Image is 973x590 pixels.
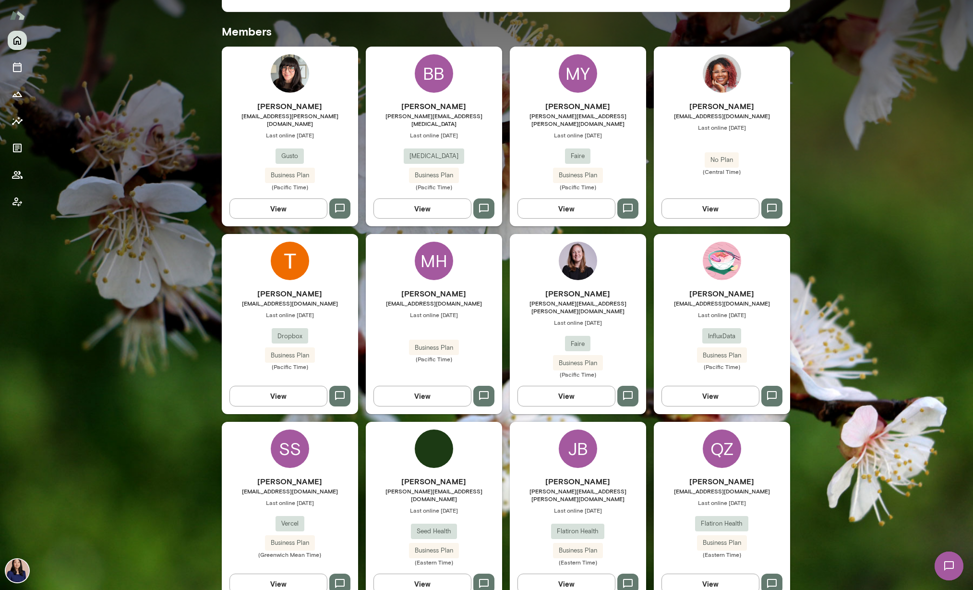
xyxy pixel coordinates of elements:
[559,430,597,468] div: JB
[661,386,759,406] button: View
[366,487,502,503] span: [PERSON_NAME][EMAIL_ADDRESS][DOMAIN_NAME]
[366,100,502,112] h6: [PERSON_NAME]
[510,183,646,191] span: (Pacific Time)
[510,558,646,566] span: (Eastern Time)
[265,538,315,548] span: Business Plan
[271,242,309,280] img: Theresa Ma
[276,151,304,161] span: Gusto
[222,100,358,112] h6: [PERSON_NAME]
[654,100,790,112] h6: [PERSON_NAME]
[265,171,315,180] span: Business Plan
[553,546,603,555] span: Business Plan
[276,519,304,529] span: Vercel
[703,54,741,93] img: Brittany Canty
[373,198,471,219] button: View
[559,54,597,93] div: MY
[222,499,358,506] span: Last online [DATE]
[654,487,790,495] span: [EMAIL_ADDRESS][DOMAIN_NAME]
[510,370,646,378] span: (Pacific Time)
[8,111,27,131] button: Insights
[654,311,790,319] span: Last online [DATE]
[366,476,502,487] h6: [PERSON_NAME]
[510,476,646,487] h6: [PERSON_NAME]
[8,31,27,50] button: Home
[654,123,790,131] span: Last online [DATE]
[366,355,502,363] span: (Pacific Time)
[222,288,358,299] h6: [PERSON_NAME]
[654,551,790,558] span: (Eastern Time)
[654,363,790,370] span: (Pacific Time)
[697,351,747,360] span: Business Plan
[559,242,597,280] img: Sara Beatty
[654,112,790,120] span: [EMAIL_ADDRESS][DOMAIN_NAME]
[409,546,459,555] span: Business Plan
[565,339,590,349] span: Faire
[654,499,790,506] span: Last online [DATE]
[703,430,741,468] div: QZ
[366,288,502,299] h6: [PERSON_NAME]
[222,551,358,558] span: (Greenwich Mean Time)
[222,24,790,39] h5: Members
[654,299,790,307] span: [EMAIL_ADDRESS][DOMAIN_NAME]
[222,363,358,370] span: (Pacific Time)
[510,288,646,299] h6: [PERSON_NAME]
[222,112,358,127] span: [EMAIL_ADDRESS][PERSON_NAME][DOMAIN_NAME]
[654,288,790,299] h6: [PERSON_NAME]
[366,183,502,191] span: (Pacific Time)
[366,112,502,127] span: [PERSON_NAME][EMAIL_ADDRESS][MEDICAL_DATA]
[510,319,646,326] span: Last online [DATE]
[517,386,615,406] button: View
[510,487,646,503] span: [PERSON_NAME][EMAIL_ADDRESS][PERSON_NAME][DOMAIN_NAME]
[415,430,453,468] img: Monica Chin
[222,476,358,487] h6: [PERSON_NAME]
[366,558,502,566] span: (Eastern Time)
[271,54,309,93] img: Jadyn Aguilar
[366,299,502,307] span: [EMAIL_ADDRESS][DOMAIN_NAME]
[272,332,308,341] span: Dropbox
[404,151,464,161] span: [MEDICAL_DATA]
[705,155,739,165] span: No Plan
[409,343,459,353] span: Business Plan
[271,430,309,468] div: SS
[229,386,327,406] button: View
[510,100,646,112] h6: [PERSON_NAME]
[10,6,25,25] img: Mento
[654,476,790,487] h6: [PERSON_NAME]
[8,192,27,211] button: Client app
[222,183,358,191] span: (Pacific Time)
[661,198,759,219] button: View
[8,58,27,77] button: Sessions
[411,527,457,536] span: Seed Health
[553,171,603,180] span: Business Plan
[415,54,453,93] div: BB
[510,112,646,127] span: [PERSON_NAME][EMAIL_ADDRESS][PERSON_NAME][DOMAIN_NAME]
[8,165,27,184] button: Members
[366,131,502,139] span: Last online [DATE]
[697,538,747,548] span: Business Plan
[415,242,453,280] div: MH
[8,138,27,158] button: Documents
[553,358,603,368] span: Business Plan
[222,299,358,307] span: [EMAIL_ADDRESS][DOMAIN_NAME]
[222,487,358,495] span: [EMAIL_ADDRESS][DOMAIN_NAME]
[551,527,604,536] span: Flatiron Health
[373,386,471,406] button: View
[366,506,502,514] span: Last online [DATE]
[229,198,327,219] button: View
[366,311,502,319] span: Last online [DATE]
[510,131,646,139] span: Last online [DATE]
[6,559,29,582] img: Leah Kim
[703,242,741,280] img: Destynnie Tran
[695,519,748,529] span: Flatiron Health
[517,198,615,219] button: View
[565,151,590,161] span: Faire
[654,168,790,175] span: (Central Time)
[510,506,646,514] span: Last online [DATE]
[702,332,741,341] span: InfluxData
[222,311,358,319] span: Last online [DATE]
[510,299,646,315] span: [PERSON_NAME][EMAIL_ADDRESS][PERSON_NAME][DOMAIN_NAME]
[8,85,27,104] button: Growth Plan
[265,351,315,360] span: Business Plan
[222,131,358,139] span: Last online [DATE]
[409,171,459,180] span: Business Plan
